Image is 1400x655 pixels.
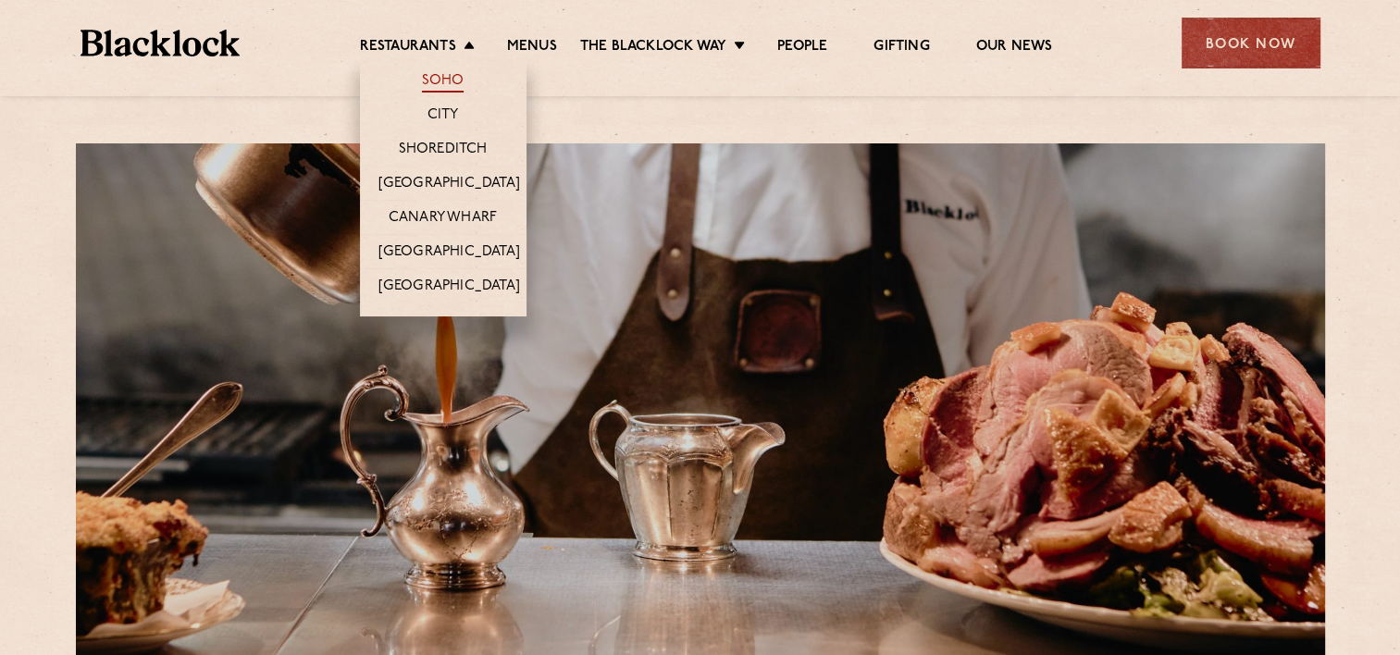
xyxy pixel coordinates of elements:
[422,72,465,93] a: Soho
[580,38,726,58] a: The Blacklock Way
[378,175,520,195] a: [GEOGRAPHIC_DATA]
[777,38,827,58] a: People
[81,30,241,56] img: BL_Textured_Logo-footer-cropped.svg
[360,38,456,58] a: Restaurants
[507,38,557,58] a: Menus
[378,278,520,298] a: [GEOGRAPHIC_DATA]
[873,38,929,58] a: Gifting
[378,243,520,264] a: [GEOGRAPHIC_DATA]
[389,209,497,229] a: Canary Wharf
[976,38,1053,58] a: Our News
[427,106,459,127] a: City
[399,141,488,161] a: Shoreditch
[1182,18,1320,68] div: Book Now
